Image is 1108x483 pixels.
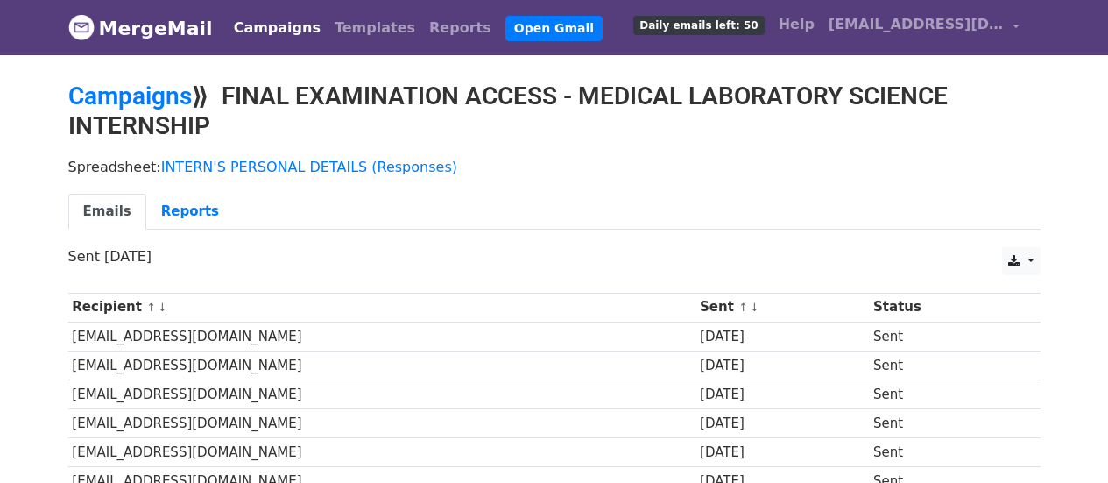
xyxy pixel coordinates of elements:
[146,301,156,314] a: ↑
[626,7,771,42] a: Daily emails left: 50
[328,11,422,46] a: Templates
[700,385,865,405] div: [DATE]
[869,351,1018,380] td: Sent
[68,351,696,380] td: [EMAIL_ADDRESS][DOMAIN_NAME]
[700,414,865,434] div: [DATE]
[68,14,95,40] img: MergeMail logo
[869,409,1018,438] td: Sent
[68,158,1041,176] p: Spreadsheet:
[68,194,146,230] a: Emails
[695,293,869,322] th: Sent
[869,293,1018,322] th: Status
[146,194,234,230] a: Reports
[822,7,1027,48] a: [EMAIL_ADDRESS][DOMAIN_NAME]
[68,409,696,438] td: [EMAIL_ADDRESS][DOMAIN_NAME]
[505,16,603,41] a: Open Gmail
[68,82,192,110] a: Campaigns
[68,438,696,467] td: [EMAIL_ADDRESS][DOMAIN_NAME]
[869,322,1018,351] td: Sent
[738,301,748,314] a: ↑
[68,293,696,322] th: Recipient
[633,16,764,35] span: Daily emails left: 50
[869,438,1018,467] td: Sent
[700,356,865,376] div: [DATE]
[829,14,1004,35] span: [EMAIL_ADDRESS][DOMAIN_NAME]
[700,327,865,347] div: [DATE]
[158,301,167,314] a: ↓
[68,82,1041,140] h2: ⟫ FINAL EXAMINATION ACCESS - MEDICAL LABORATORY SCIENCE INTERNSHIP
[68,322,696,351] td: [EMAIL_ADDRESS][DOMAIN_NAME]
[750,301,759,314] a: ↓
[772,7,822,42] a: Help
[161,159,457,175] a: INTERN'S PERSONAL DETAILS (Responses)
[227,11,328,46] a: Campaigns
[700,443,865,463] div: [DATE]
[68,10,213,46] a: MergeMail
[68,380,696,408] td: [EMAIL_ADDRESS][DOMAIN_NAME]
[422,11,498,46] a: Reports
[68,247,1041,266] p: Sent [DATE]
[869,380,1018,408] td: Sent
